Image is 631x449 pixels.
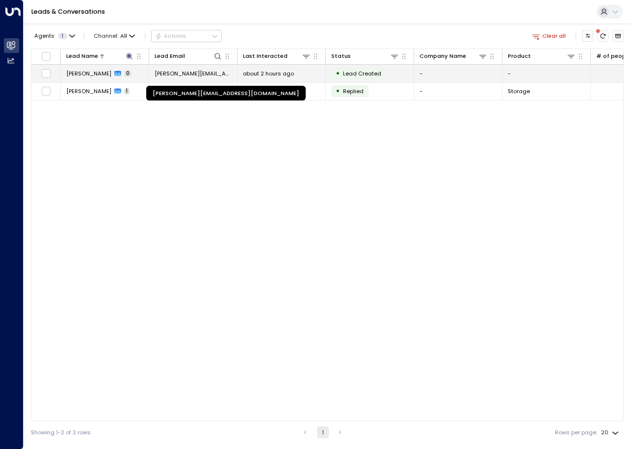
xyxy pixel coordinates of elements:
span: Lead Created [343,70,381,77]
div: Last Interacted [243,51,311,61]
div: Lead Name [66,51,98,61]
button: page 1 [317,426,329,438]
button: Customize [582,30,594,42]
td: - [414,65,502,82]
span: Toggle select all [41,51,51,61]
a: Leads & Conversations [31,7,105,16]
span: neil.edwards743@gmail.com [155,70,232,77]
span: about 2 hours ago [243,70,294,77]
div: Company Name [420,51,487,61]
span: 1 [124,88,130,95]
div: Product [508,51,576,61]
div: Status [331,51,399,61]
span: Storage [508,87,530,95]
span: 1 [58,33,67,39]
div: Lead Email [155,51,222,61]
button: Channel:All [91,30,138,41]
div: Lead Email [155,51,185,61]
div: Company Name [420,51,466,61]
div: Showing 1-2 of 2 rows [31,428,91,437]
div: Actions [155,32,186,39]
button: Actions [151,30,222,42]
div: • [336,67,340,80]
span: 0 [124,70,131,77]
span: There are new threads available. Refresh the grid to view the latest updates. [597,30,608,42]
div: 20 [601,426,621,439]
div: • [336,84,340,98]
span: Channel: [91,30,138,41]
td: - [414,83,502,100]
span: Toggle select row [41,69,51,78]
div: Lead Name [66,51,134,61]
div: Product [508,51,531,61]
td: - [502,65,591,82]
button: Clear all [528,30,569,41]
div: # of people [596,51,631,61]
span: Agents [34,33,54,39]
div: Button group with a nested menu [151,30,222,42]
nav: pagination navigation [299,426,346,438]
span: Neil Edwards [66,87,111,95]
div: [PERSON_NAME][EMAIL_ADDRESS][DOMAIN_NAME] [146,86,306,100]
div: Status [331,51,351,61]
label: Rows per page: [555,428,597,437]
span: Toggle select row [41,86,51,96]
button: Archived Leads [612,30,624,42]
button: Agents1 [31,30,78,41]
div: Last Interacted [243,51,288,61]
span: Neil Edwards [66,70,111,77]
span: Replied [343,87,364,95]
span: All [120,33,127,39]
